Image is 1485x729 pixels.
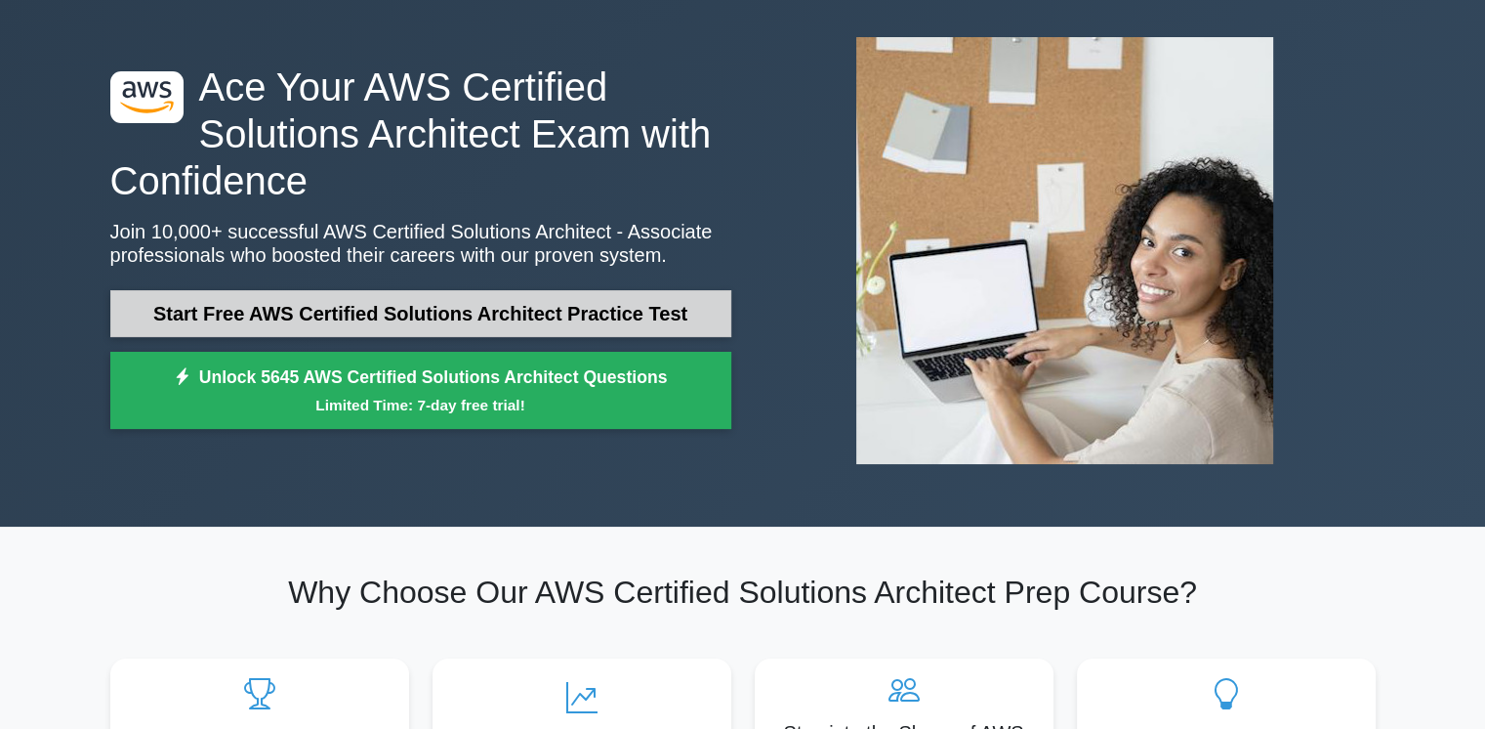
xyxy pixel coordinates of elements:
a: Start Free AWS Certified Solutions Architect Practice Test [110,290,731,337]
a: Unlock 5645 AWS Certified Solutions Architect QuestionsLimited Time: 7-day free trial! [110,352,731,430]
h2: Why Choose Our AWS Certified Solutions Architect Prep Course? [110,574,1376,611]
h1: Ace Your AWS Certified Solutions Architect Exam with Confidence [110,64,731,204]
p: Join 10,000+ successful AWS Certified Solutions Architect - Associate professionals who boosted t... [110,220,731,267]
small: Limited Time: 7-day free trial! [135,394,707,416]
